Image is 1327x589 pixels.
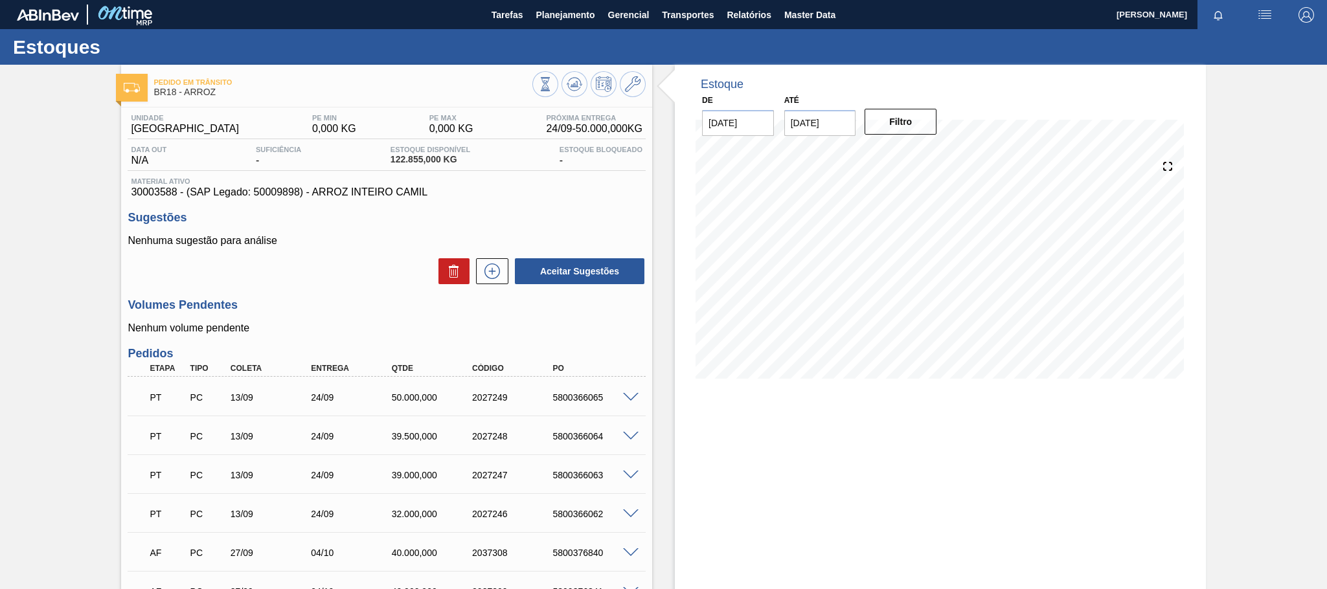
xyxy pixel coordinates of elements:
p: PT [150,392,185,403]
span: 30003588 - (SAP Legado: 50009898) - ARROZ INTEIRO CAMIL [131,186,642,198]
div: 40.000,000 [389,548,479,558]
span: BR18 - ARROZ [153,87,532,97]
span: 0,000 KG [312,123,356,135]
div: Estoque [701,78,743,91]
input: dd/mm/yyyy [702,110,774,136]
span: Estoque Bloqueado [560,146,642,153]
div: Pedido de Compra [187,548,229,558]
div: Excluir Sugestões [432,258,470,284]
div: Pedido de Compra [187,470,229,480]
div: 50.000,000 [389,392,479,403]
div: N/A [128,146,170,166]
button: Filtro [865,109,936,135]
div: Pedido de Compra [187,509,229,519]
div: Pedido em Trânsito [146,383,188,412]
h3: Volumes Pendentes [128,298,646,312]
span: Próxima Entrega [546,114,642,122]
div: 32.000,000 [389,509,479,519]
div: Etapa [146,364,188,373]
p: AF [150,548,185,558]
span: Unidade [131,114,239,122]
span: 0,000 KG [429,123,473,135]
div: Aguardando Faturamento [146,539,188,567]
p: Nenhum volume pendente [128,322,646,334]
button: Notificações [1197,6,1239,24]
span: Data out [131,146,166,153]
p: PT [150,470,185,480]
div: 24/09/2025 [308,392,398,403]
div: Pedido em Trânsito [146,422,188,450]
span: Transportes [662,7,714,23]
button: Ir ao Master Data / Geral [620,71,646,97]
div: Pedido em Trânsito [146,461,188,489]
span: Pedido em Trânsito [153,78,532,86]
h3: Sugestões [128,211,646,225]
span: Estoque Disponível [391,146,470,153]
span: Material ativo [131,177,642,185]
div: 04/10/2025 [308,548,398,558]
button: Programar Estoque [591,71,617,97]
div: 5800366064 [550,431,641,441]
span: Suficiência [256,146,301,153]
span: Gerencial [608,7,650,23]
div: 2027247 [469,470,560,480]
h1: Estoques [13,39,243,54]
div: Coleta [227,364,318,373]
span: 24/09 - 50.000,000 KG [546,123,642,135]
div: Entrega [308,364,398,373]
p: PT [150,431,185,441]
span: Tarefas [492,7,523,23]
h3: Pedidos [128,347,646,361]
button: Aceitar Sugestões [515,258,644,284]
img: Ícone [124,83,140,93]
div: 24/09/2025 [308,431,398,441]
div: - [556,146,646,166]
div: 2027246 [469,509,560,519]
div: 2027249 [469,392,560,403]
div: 39.500,000 [389,431,479,441]
div: Pedido de Compra [187,431,229,441]
div: Pedido de Compra [187,392,229,403]
div: PO [550,364,641,373]
div: 5800366063 [550,470,641,480]
div: 13/09/2025 [227,392,318,403]
div: 13/09/2025 [227,431,318,441]
button: Atualizar Gráfico [561,71,587,97]
img: userActions [1257,7,1273,23]
span: PE MIN [312,114,356,122]
div: - [253,146,304,166]
img: TNhmsLtSVTkK8tSr43FrP2fwEKptu5GPRR3wAAAABJRU5ErkJggg== [17,9,79,21]
div: 5800376840 [550,548,641,558]
button: Visão Geral dos Estoques [532,71,558,97]
img: Logout [1299,7,1314,23]
p: Nenhuma sugestão para análise [128,235,646,247]
span: Planejamento [536,7,595,23]
span: Master Data [784,7,835,23]
div: Pedido em Trânsito [146,500,188,528]
span: PE MAX [429,114,473,122]
label: De [702,96,713,105]
div: 39.000,000 [389,470,479,480]
div: Tipo [187,364,229,373]
div: 13/09/2025 [227,509,318,519]
span: [GEOGRAPHIC_DATA] [131,123,239,135]
label: Até [784,96,799,105]
div: Qtde [389,364,479,373]
div: Aceitar Sugestões [508,257,646,285]
input: dd/mm/yyyy [784,110,856,136]
div: Código [469,364,560,373]
div: 2037308 [469,548,560,558]
p: PT [150,509,185,519]
div: 24/09/2025 [308,509,398,519]
div: 13/09/2025 [227,470,318,480]
div: 24/09/2025 [308,470,398,480]
span: 122.855,000 KG [391,155,470,164]
div: Nova sugestão [470,258,508,284]
span: Relatórios [727,7,771,23]
div: 5800366065 [550,392,641,403]
div: 2027248 [469,431,560,441]
div: 5800366062 [550,509,641,519]
div: 27/09/2025 [227,548,318,558]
